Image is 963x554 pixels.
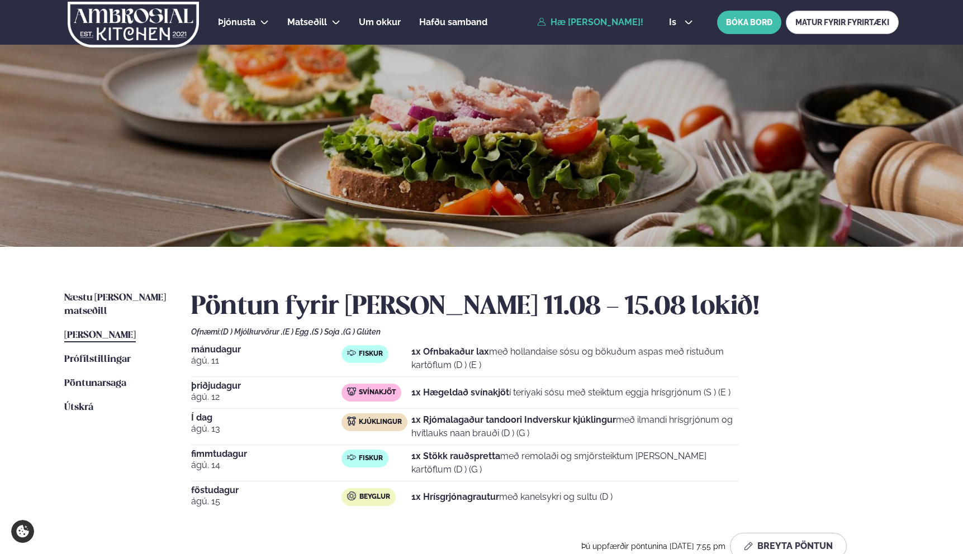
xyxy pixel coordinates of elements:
span: fimmtudagur [191,450,341,459]
span: þriðjudagur [191,381,341,390]
span: Útskrá [64,403,93,412]
span: Fiskur [359,454,383,463]
span: Fiskur [359,350,383,359]
img: fish.svg [347,453,356,462]
span: Næstu [PERSON_NAME] matseðill [64,293,166,316]
strong: 1x Ofnbakaður lax [411,346,489,357]
span: Prófílstillingar [64,355,131,364]
span: (E ) Egg , [283,327,312,336]
button: BÓKA BORÐ [717,11,781,34]
a: Hæ [PERSON_NAME]! [537,17,643,27]
span: (S ) Soja , [312,327,343,336]
a: Þjónusta [218,16,255,29]
img: chicken.svg [347,417,356,426]
a: Hafðu samband [419,16,487,29]
span: (G ) Glúten [343,327,381,336]
span: ágú. 11 [191,354,341,367]
span: Um okkur [359,17,401,27]
span: Hafðu samband [419,17,487,27]
strong: 1x Stökk rauðspretta [411,451,500,461]
span: ágú. 14 [191,459,341,472]
div: Ofnæmi: [191,327,899,336]
span: Þú uppfærðir pöntunina [DATE] 7:55 pm [581,542,725,551]
span: Kjúklingur [359,418,402,427]
span: Pöntunarsaga [64,379,126,388]
img: pork.svg [347,387,356,396]
a: MATUR FYRIR FYRIRTÆKI [786,11,899,34]
span: föstudagur [191,486,341,495]
p: með hollandaise sósu og bökuðum aspas með ristuðum kartöflum (D ) (E ) [411,345,739,372]
a: Næstu [PERSON_NAME] matseðill [64,292,169,318]
span: [PERSON_NAME] [64,331,136,340]
span: (D ) Mjólkurvörur , [221,327,283,336]
button: is [660,18,702,27]
img: fish.svg [347,348,356,357]
span: mánudagur [191,345,341,354]
span: Í dag [191,413,341,422]
strong: 1x Hægeldað svínakjöt [411,387,509,398]
a: [PERSON_NAME] [64,329,136,342]
img: bagle-new-16px.svg [347,491,357,500]
p: með ilmandi hrísgrjónum og hvítlauks naan brauði (D ) (G ) [411,413,739,440]
strong: 1x Rjómalagaður tandoori Indverskur kjúklingur [411,414,616,425]
a: Cookie settings [11,520,34,543]
p: í teriyaki sósu með steiktum eggja hrísgrjónum (S ) (E ) [411,386,730,399]
img: logo [67,2,200,47]
span: ágú. 13 [191,422,341,436]
a: Prófílstillingar [64,353,131,366]
span: ágú. 15 [191,495,341,508]
span: ágú. 12 [191,390,341,404]
span: is [669,18,680,27]
a: Pöntunarsaga [64,377,126,390]
span: Matseðill [287,17,327,27]
h2: Pöntun fyrir [PERSON_NAME] 11.08 - 15.08 lokið! [191,292,899,323]
p: með remolaði og smjörsteiktum [PERSON_NAME] kartöflum (D ) (G ) [411,450,739,476]
a: Matseðill [287,16,327,29]
a: Útskrá [64,401,93,414]
span: Þjónusta [218,17,255,27]
span: Beyglur [359,493,390,502]
strong: 1x Hrísgrjónagrautur [411,491,499,502]
p: með kanelsykri og sultu (D ) [411,490,613,504]
span: Svínakjöt [359,388,396,397]
a: Um okkur [359,16,401,29]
